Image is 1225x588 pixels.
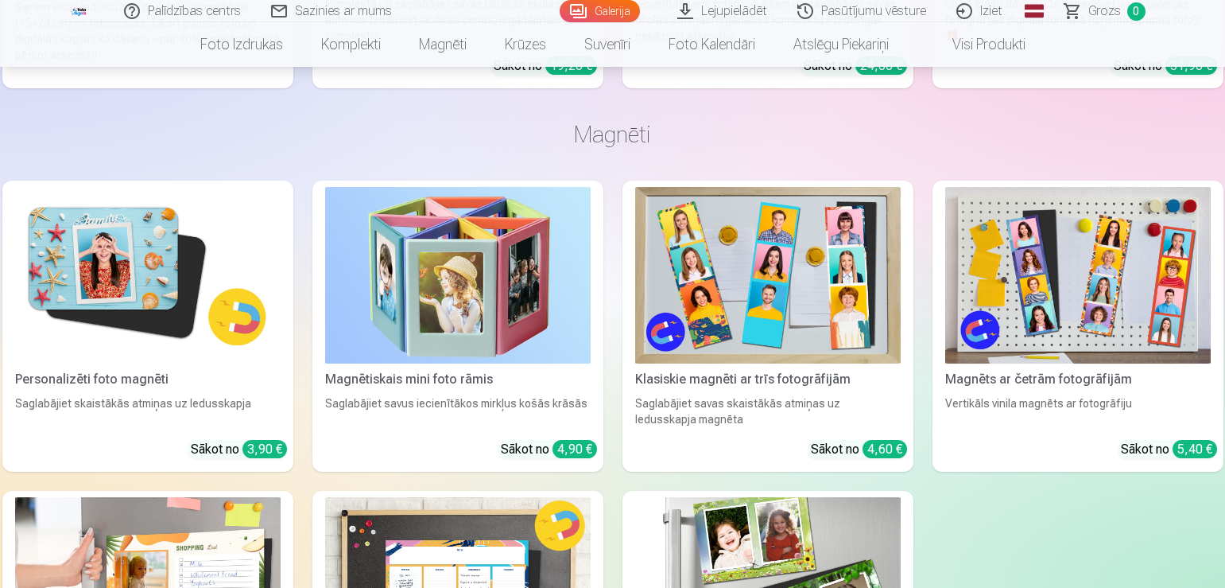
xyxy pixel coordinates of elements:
img: /fa1 [71,6,88,16]
a: Krūzes [486,22,565,67]
img: Personalizēti foto magnēti [15,187,281,364]
a: Foto kalendāri [649,22,774,67]
a: Personalizēti foto magnētiPersonalizēti foto magnētiSaglabājiet skaistākās atmiņas uz ledusskapja... [2,181,293,473]
h3: Magnēti [15,120,1211,149]
div: Sākot no [1121,440,1217,459]
div: 5,40 € [1173,440,1217,458]
a: Komplekti [302,22,400,67]
div: Sākot no [191,440,287,459]
div: Sākot no [501,440,597,459]
div: Magnētiskais mini foto rāmis [319,370,597,389]
div: 3,90 € [242,440,287,458]
div: 19,20 € [545,56,597,75]
a: Magnēts ar četrām fotogrāfijāmMagnēts ar četrām fotogrāfijāmVertikāls vinila magnēts ar fotogrāfi... [932,181,1223,473]
div: Saglabājiet savas skaistākās atmiņas uz ledusskapja magnēta [629,395,907,427]
img: Magnēts ar četrām fotogrāfijām [945,187,1211,364]
a: Suvenīri [565,22,649,67]
div: 4,90 € [552,440,597,458]
div: Vertikāls vinila magnēts ar fotogrāfiju [939,395,1217,427]
img: Magnētiskais mini foto rāmis [325,187,591,364]
a: Atslēgu piekariņi [774,22,908,67]
div: 4,60 € [863,440,907,458]
div: 31,90 € [1165,56,1217,75]
a: Magnēti [400,22,486,67]
div: Saglabājiet skaistākās atmiņas uz ledusskapja [9,395,287,427]
div: Saglabājiet savus iecienītākos mirkļus košās krāsās [319,395,597,427]
a: Magnētiskais mini foto rāmisMagnētiskais mini foto rāmisSaglabājiet savus iecienītākos mirkļus ko... [312,181,603,473]
a: Foto izdrukas [181,22,302,67]
div: Magnēts ar četrām fotogrāfijām [939,370,1217,389]
div: 24,00 € [855,56,907,75]
div: Sākot no [811,440,907,459]
div: Klasiskie magnēti ar trīs fotogrāfijām [629,370,907,389]
a: Klasiskie magnēti ar trīs fotogrāfijāmKlasiskie magnēti ar trīs fotogrāfijāmSaglabājiet savas ska... [622,181,913,473]
div: Personalizēti foto magnēti [9,370,287,389]
img: Klasiskie magnēti ar trīs fotogrāfijām [635,187,901,364]
a: Visi produkti [908,22,1045,67]
span: Grozs [1088,2,1121,21]
span: 0 [1127,2,1146,21]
